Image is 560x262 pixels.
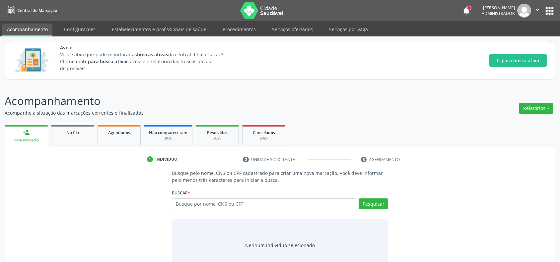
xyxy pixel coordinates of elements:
div: Indivíduo [155,156,177,162]
button: Ir para busca ativa [489,54,547,67]
label: Buscar [172,188,190,198]
a: Serviços ofertados [267,24,317,35]
button: apps [544,5,555,17]
div: 1 [147,156,153,162]
span: Não compareceram [149,130,187,135]
span: Aviso [60,44,236,51]
strong: Ir para busca ativa [83,58,126,65]
div: Nenhum indivíduo selecionado [245,242,315,249]
button: Pesquisar [359,198,388,210]
div: 2025 [149,136,187,141]
p: Acompanhe a situação das marcações correntes e finalizadas [5,109,390,116]
input: Busque por nome, CNS ou CPF [172,198,356,210]
a: Acompanhamento [2,24,52,36]
span: Central de Marcação [17,8,57,13]
span: Agendados [108,130,130,135]
span: Resolvidos [207,130,228,135]
div: Nova marcação [9,138,43,143]
a: Serviços por vaga [324,24,373,35]
div: 2025 [201,136,234,141]
span: Cancelados [253,130,275,135]
span: Na fila [66,130,79,135]
strong: buscas ativas [137,51,168,58]
a: Configurações [59,24,100,35]
button: Relatórios [519,103,553,114]
div: [PERSON_NAME] [482,5,515,11]
a: Estabelecimentos e profissionais de saúde [107,24,211,35]
span: Ir para busca ativa [497,57,539,64]
p: Você sabia que pode monitorar as da central de marcação? Clique em e acesse o relatório das busca... [60,51,236,72]
div: 2025 [247,136,280,141]
button:  [531,4,544,18]
img: Imagem de CalloutCard [13,45,51,75]
div: person_add [23,129,30,136]
span: Administrador [482,11,515,16]
a: Central de Marcação [5,5,57,16]
p: Acompanhamento [5,93,390,109]
img: img [517,4,531,18]
a: Procedimentos [218,24,260,35]
button: notifications [462,6,471,15]
p: Busque pelo nome, CNS ou CPF cadastrado para criar uma nova marcação. Você deve informar pelo men... [172,170,388,183]
i:  [534,6,541,13]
